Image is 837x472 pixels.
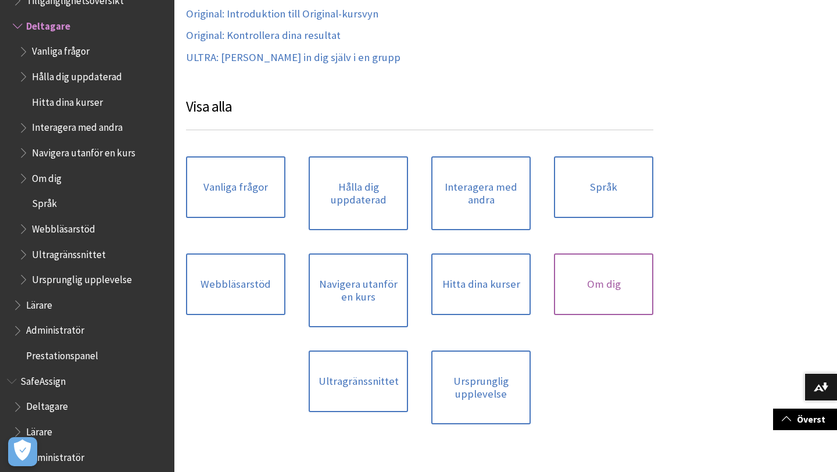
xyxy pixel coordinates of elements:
[20,371,66,387] span: SafeAssign
[26,422,52,438] span: Lärare
[26,448,84,463] span: Administratör
[773,409,837,430] a: Överst
[26,346,98,362] span: Prestationspanel
[309,351,408,412] a: Ultragränssnittet
[309,253,408,327] a: Navigera utanför en kurs
[32,42,90,58] span: Vanliga frågor
[32,143,135,159] span: Navigera utanför en kurs
[186,253,285,315] a: Webbläsarstöd
[26,16,70,32] span: Deltagare
[26,295,52,311] span: Lärare
[186,29,341,42] a: Original: Kontrollera dina resultat
[32,118,123,134] span: Interagera med andra
[32,219,95,235] span: Webbläsarstöd
[7,371,167,467] nav: Book outline for Blackboard SafeAssign
[32,67,122,83] span: Hålla dig uppdaterad
[32,92,103,108] span: Hitta dina kurser
[431,253,531,315] a: Hitta dina kurser
[186,51,400,65] a: ULTRA: [PERSON_NAME] in dig själv i en grupp
[32,270,132,285] span: Ursprunglig upplevelse
[26,397,68,413] span: Deltagare
[32,245,106,260] span: Ultragränssnittet
[8,437,37,466] button: Open Preferences
[431,351,531,424] a: Ursprunglig upplevelse
[309,156,408,230] a: Hålla dig uppdaterad
[32,194,57,209] span: Språk
[186,8,378,21] a: Original: Introduktion till Original-kursvyn
[554,253,653,315] a: Om dig
[186,96,653,130] h3: Visa alla
[431,156,531,230] a: Interagera med andra
[186,156,285,218] a: Vanliga frågor
[32,169,62,184] span: Om dig
[26,321,84,337] span: Administratör
[554,156,653,218] a: Språk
